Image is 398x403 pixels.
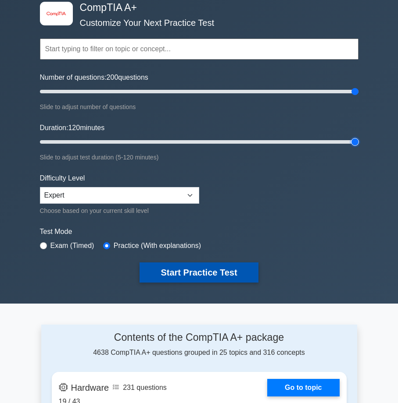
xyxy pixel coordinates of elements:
[140,262,258,283] button: Start Practice Test
[114,240,201,251] label: Practice (With explanations)
[68,124,80,131] span: 120
[76,2,316,14] h4: CompTIA A+
[40,39,359,60] input: Start typing to filter on topic or concept...
[40,123,105,133] label: Duration: minutes
[40,205,199,216] div: Choose based on your current skill level
[40,102,359,112] div: Slide to adjust number of questions
[40,72,148,83] label: Number of questions: questions
[52,332,347,344] h4: Contents of the CompTIA A+ package
[50,240,94,251] label: Exam (Timed)
[40,152,359,163] div: Slide to adjust test duration (5-120 minutes)
[40,226,359,237] label: Test Mode
[52,332,347,358] div: 4638 CompTIA A+ questions grouped in 25 topics and 316 concepts
[40,173,85,184] label: Difficulty Level
[107,74,118,81] span: 200
[267,379,339,396] a: Go to topic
